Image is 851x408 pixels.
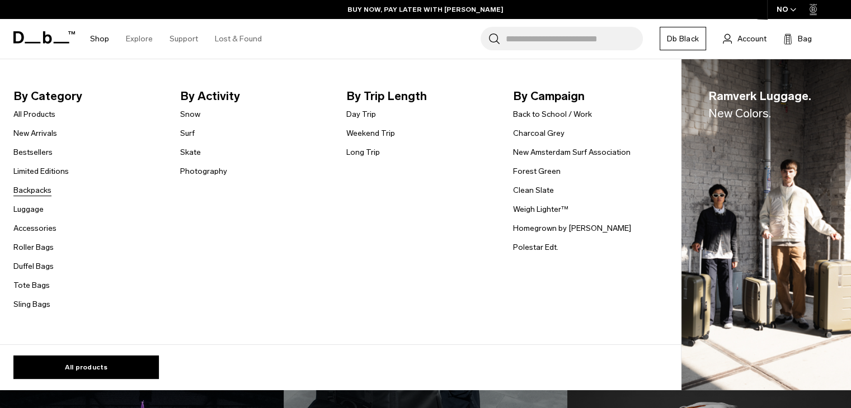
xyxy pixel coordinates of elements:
a: Polestar Edt. [513,241,558,253]
a: Luggage [13,203,44,215]
a: Day Trip [346,108,376,120]
a: New Arrivals [13,127,57,139]
a: Bestsellers [13,146,53,158]
a: Forest Green [513,165,561,177]
span: Bag [798,33,812,45]
a: BUY NOW, PAY LATER WITH [PERSON_NAME] [347,4,504,15]
a: Charcoal Grey [513,127,565,139]
a: Roller Bags [13,241,54,253]
a: Db Black [660,27,706,50]
a: Back to School / Work [513,108,592,120]
span: By Trip Length [346,87,495,105]
span: By Activity [180,87,329,105]
a: Weigh Lighter™ [513,203,568,215]
a: Homegrown by [PERSON_NAME] [513,222,631,234]
a: Shop [90,19,109,59]
a: Snow [180,108,200,120]
a: Backpacks [13,184,51,196]
a: All Products [13,108,55,120]
span: By Category [13,87,162,105]
a: All products [13,355,159,379]
a: New Amsterdam Surf Association [513,146,631,158]
a: Duffel Bags [13,260,54,272]
a: Skate [180,146,201,158]
img: Db [681,59,851,391]
span: New Colors. [708,106,771,120]
a: Ramverk Luggage.New Colors. Db [681,59,851,391]
a: Support [170,19,198,59]
a: Accessories [13,222,57,234]
a: Limited Editions [13,165,69,177]
button: Bag [783,32,812,45]
a: Lost & Found [215,19,262,59]
a: Surf [180,127,195,139]
a: Account [723,32,767,45]
span: Account [737,33,767,45]
a: Clean Slate [513,184,554,196]
a: Sling Bags [13,298,50,310]
a: Weekend Trip [346,127,395,139]
span: By Campaign [513,87,662,105]
a: Photography [180,165,227,177]
span: Ramverk Luggage. [708,87,811,122]
a: Tote Bags [13,279,50,291]
a: Explore [126,19,153,59]
nav: Main Navigation [82,19,270,59]
a: Long Trip [346,146,380,158]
